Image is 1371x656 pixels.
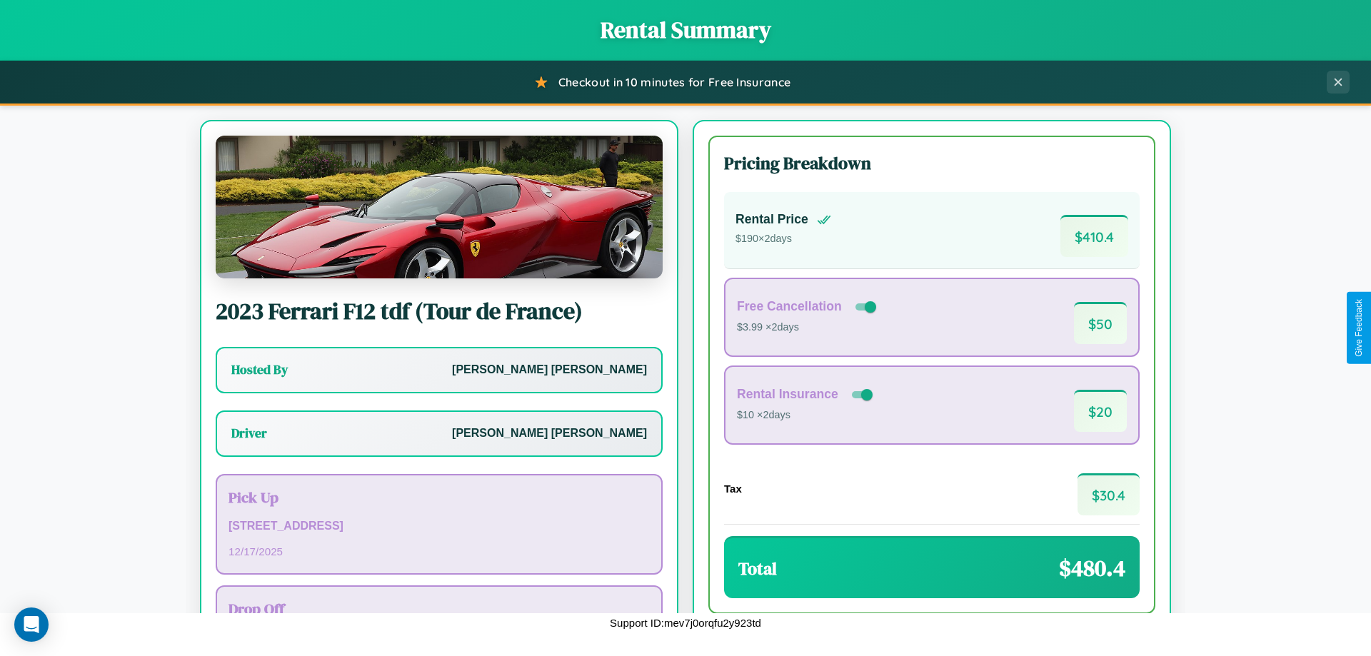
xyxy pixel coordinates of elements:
[14,607,49,642] div: Open Intercom Messenger
[1078,473,1140,515] span: $ 30.4
[228,542,650,561] p: 12 / 17 / 2025
[231,361,288,378] h3: Hosted By
[216,136,663,278] img: Ferrari F12 tdf (Tour de France)
[738,557,777,580] h3: Total
[735,212,808,227] h4: Rental Price
[737,318,879,337] p: $3.99 × 2 days
[1074,390,1127,432] span: $ 20
[735,230,831,248] p: $ 190 × 2 days
[724,483,742,495] h4: Tax
[1074,302,1127,344] span: $ 50
[231,425,267,442] h3: Driver
[14,14,1357,46] h1: Rental Summary
[1059,552,1125,584] span: $ 480.4
[228,487,650,508] h3: Pick Up
[1354,299,1364,357] div: Give Feedback
[228,516,650,537] p: [STREET_ADDRESS]
[452,360,647,380] p: [PERSON_NAME] [PERSON_NAME]
[228,598,650,619] h3: Drop Off
[724,151,1140,175] h3: Pricing Breakdown
[216,296,663,327] h2: 2023 Ferrari F12 tdf (Tour de France)
[737,406,875,425] p: $10 × 2 days
[737,299,842,314] h4: Free Cancellation
[558,75,790,89] span: Checkout in 10 minutes for Free Insurance
[737,387,838,402] h4: Rental Insurance
[1060,215,1128,257] span: $ 410.4
[610,613,761,632] p: Support ID: mev7j0orqfu2y923td
[452,423,647,444] p: [PERSON_NAME] [PERSON_NAME]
